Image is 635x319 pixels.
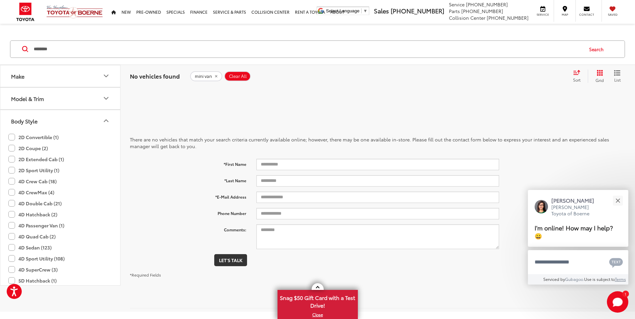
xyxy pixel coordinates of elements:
[361,8,362,13] span: ​
[611,193,625,208] button: Close
[125,208,251,216] label: Phone Number
[8,198,62,209] label: 4D Double Cab (21)
[102,117,110,125] div: Body Style
[596,77,604,83] span: Grid
[8,187,54,198] label: 4D CrewMax (4)
[570,70,588,83] button: Select sort value
[565,276,584,282] a: Gubagoo.
[543,276,565,282] span: Serviced by
[607,254,625,270] button: Chat with SMS
[487,14,529,21] span: [PHONE_NUMBER]
[125,175,251,184] label: *Last Name
[125,159,251,167] label: *First Name
[195,74,212,79] span: mini van
[46,5,103,19] img: Vic Vaughan Toyota of Boerne
[391,6,444,15] span: [PHONE_NUMBER]
[278,291,357,311] span: Snag $50 Gift Card with a Test Drive!
[8,132,59,143] label: 2D Convertible (1)
[8,154,64,165] label: 2D Extended Cab (1)
[607,291,628,313] button: Toggle Chat Window
[8,253,65,264] label: 4D Sport Utility (108)
[8,242,52,253] label: 4D Sedan (123)
[579,12,594,17] span: Contact
[8,220,64,231] label: 4D Passenger Van (1)
[588,70,609,83] button: Grid View
[363,8,368,13] span: ▼
[449,14,485,21] span: Collision Center
[528,250,628,274] textarea: Type your message
[535,12,550,17] span: Service
[609,70,626,83] button: List View
[102,94,110,102] div: Model & Trim
[614,77,621,83] span: List
[615,276,626,282] a: Terms
[224,71,251,81] button: Clear All
[609,257,623,268] svg: Text
[8,176,57,187] label: 4D Crew Cab (18)
[190,71,222,81] button: remove mini%20van
[8,231,56,242] label: 4D Quad Cab (2)
[551,197,601,204] p: [PERSON_NAME]
[0,88,121,109] button: Model & TrimModel & Trim
[8,275,57,286] label: 5D Hatchback (1)
[102,72,110,80] div: Make
[535,223,613,240] span: I'm online! How may I help? 😀
[130,136,626,149] p: There are no vehicles that match your search criteria currently available online; however, there ...
[583,41,613,58] button: Search
[33,41,583,57] input: Search by Make, Model, or Keyword
[528,190,628,285] div: Close[PERSON_NAME][PERSON_NAME] Toyota of BoerneI'm online! How may I help? 😀Type your messageCha...
[0,110,121,132] button: Body StyleBody Style
[557,12,572,17] span: Map
[125,224,251,233] label: Comments:
[326,8,360,13] span: Select Language
[214,254,247,266] button: Let's Talk
[551,204,601,217] p: [PERSON_NAME] Toyota of Boerne
[229,74,247,79] span: Clear All
[605,12,620,17] span: Saved
[8,165,59,176] label: 2D Sport Utility (1)
[461,8,503,14] span: [PHONE_NUMBER]
[449,8,460,14] span: Parts
[130,72,180,80] span: No vehicles found
[0,65,121,87] button: MakeMake
[449,1,465,8] span: Service
[125,192,251,200] label: *E-Mail Address
[8,264,58,275] label: 4D SuperCrew (3)
[607,291,628,313] svg: Start Chat
[374,6,389,15] span: Sales
[11,118,37,124] div: Body Style
[466,1,508,8] span: [PHONE_NUMBER]
[130,272,161,278] small: *Required Fields
[11,73,24,79] div: Make
[11,95,44,102] div: Model & Trim
[584,276,615,282] span: Use is subject to
[625,292,626,295] span: 1
[573,77,580,83] span: Sort
[8,143,48,154] label: 2D Coupe (2)
[8,209,57,220] label: 4D Hatchback (2)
